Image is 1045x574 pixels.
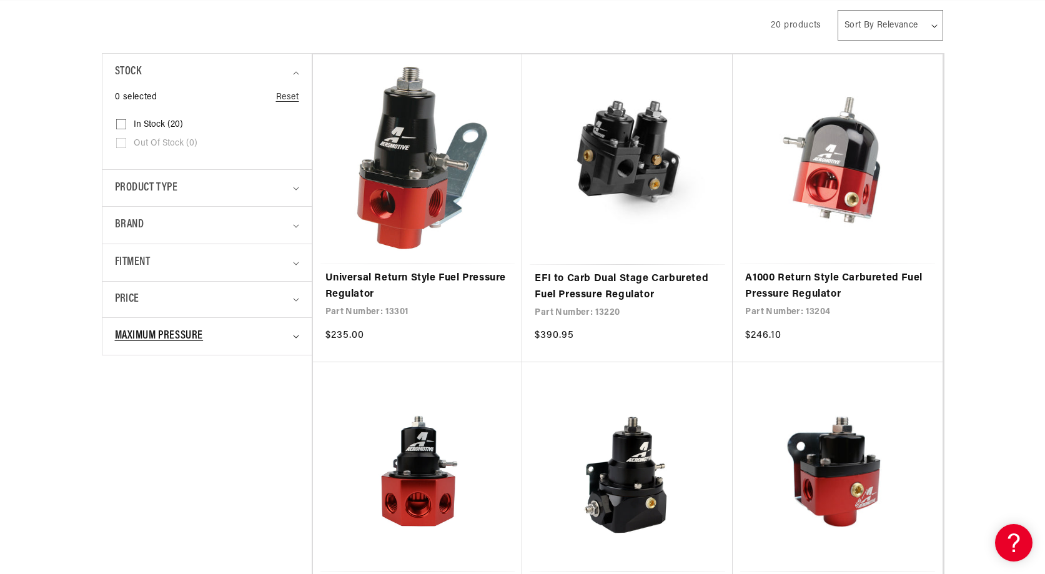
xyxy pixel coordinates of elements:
a: EFI to Carb Dual Stage Carbureted Fuel Pressure Regulator [535,271,720,303]
span: Fitment [115,254,151,272]
summary: Brand (0 selected) [115,207,299,244]
summary: Fitment (0 selected) [115,244,299,281]
span: In stock (20) [134,119,183,131]
span: 0 selected [115,91,157,104]
span: Brand [115,216,144,234]
span: Product type [115,179,178,197]
a: A1000 Return Style Carbureted Fuel Pressure Regulator [745,270,930,302]
span: Maximum Pressure [115,327,204,345]
summary: Stock (0 selected) [115,54,299,91]
span: 20 products [771,21,821,30]
a: Universal Return Style Fuel Pressure Regulator [325,270,510,302]
span: Price [115,291,139,308]
summary: Maximum Pressure (0 selected) [115,318,299,355]
span: Stock [115,63,142,81]
span: Out of stock (0) [134,138,197,149]
a: Reset [276,91,299,104]
summary: Product type (0 selected) [115,170,299,207]
summary: Price [115,282,299,317]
